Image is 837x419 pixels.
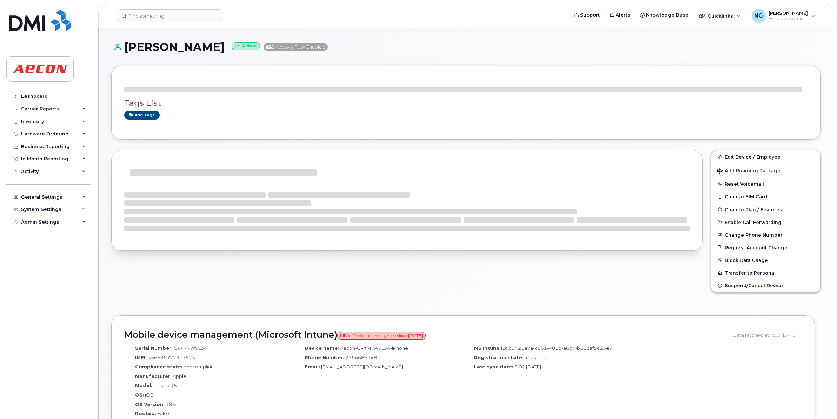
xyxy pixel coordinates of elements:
[711,190,820,203] button: Change SIM Card
[711,241,820,254] button: Request Account Change
[711,203,820,216] button: Change Plan / Features
[733,328,802,342] div: Data fetched at 7:12 [DATE]
[340,345,408,351] span: Aecon-GRX7NW9L34-iPhone
[514,364,541,369] span: 9:02 [DATE]
[524,355,549,360] span: registered
[124,111,160,120] a: Add tags
[135,345,173,352] label: Serial Number:
[725,207,782,212] span: Change Plan / Features
[474,354,523,361] label: Registration state:
[711,228,820,241] button: Change Phone Number
[124,99,808,108] h3: Tags List
[725,283,783,288] span: Suspend/Cancel Device
[305,363,320,370] label: Email:
[711,266,820,279] button: Transfer to Personal
[711,178,820,190] button: Reset Voicemail
[474,345,507,352] label: MS Intune ID:
[135,373,172,380] label: Manufacturer:
[145,392,153,398] span: iOS
[321,364,403,369] span: [EMAIL_ADDRESS][DOMAIN_NAME]
[711,254,820,266] button: Block Data Usage
[153,382,177,388] span: iPhone 15
[264,43,328,51] span: Directory Push Enabled
[124,330,728,340] h2: Mobile device management (Microsoft Intune)
[725,219,782,225] span: Enable Call Forwarding
[232,42,260,50] small: Active
[305,354,344,361] label: Phone Number:
[135,382,152,389] label: Model:
[711,163,820,178] button: Add Roaming Package
[173,373,186,379] span: Apple
[135,392,144,398] label: OS:
[111,41,821,53] h1: [PERSON_NAME]
[711,150,820,163] a: Edit Device / Employee
[166,401,176,407] span: 18.5
[717,168,780,175] span: Add Roaming Package
[135,363,182,370] label: Compliance state:
[148,355,195,360] span: 356596722317523
[345,355,377,360] span: 2266685148
[474,363,513,370] label: Last sync date:
[711,279,820,292] button: Suspend/Cancel Device
[184,364,215,369] span: noncompliant
[135,410,156,417] label: Rooted:
[135,401,165,408] label: OS Version:
[157,411,169,416] span: False
[135,354,147,361] label: IMEI:
[174,345,207,351] span: GRX7NW9L34
[305,345,339,352] label: Device name:
[711,216,820,228] button: Enable Call Forwarding
[509,345,612,351] span: b9721a7a-c851-401d-a8c7-b363af5c25e9
[337,332,426,340] span: MDM Profile has not synced since [DATE]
